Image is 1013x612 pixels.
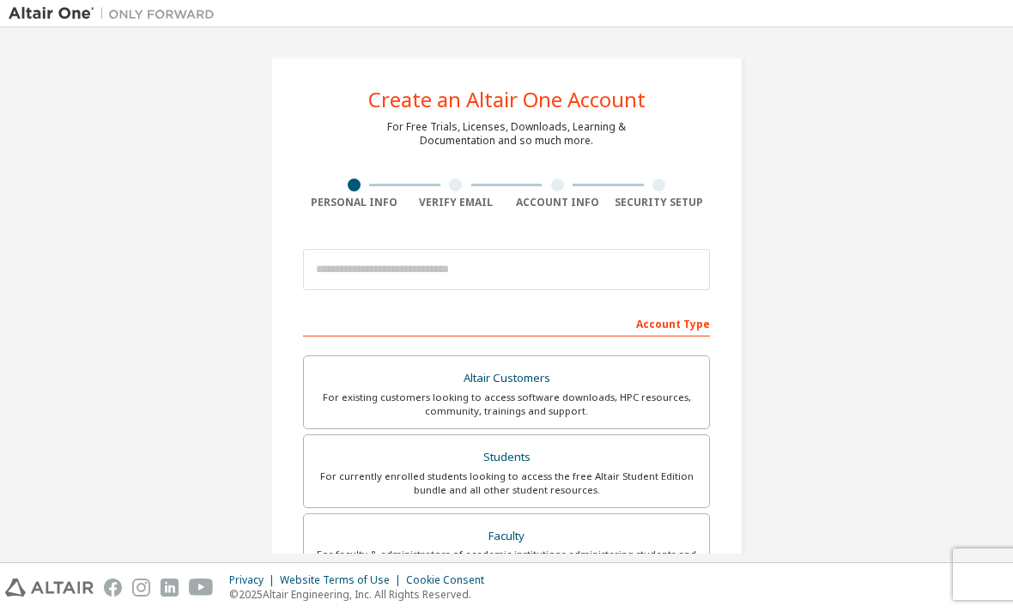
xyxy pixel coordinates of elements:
[609,196,711,209] div: Security Setup
[9,5,223,22] img: Altair One
[229,573,280,587] div: Privacy
[314,367,699,391] div: Altair Customers
[406,573,494,587] div: Cookie Consent
[161,579,179,597] img: linkedin.svg
[314,548,699,575] div: For faculty & administrators of academic institutions administering students and accessing softwa...
[280,573,406,587] div: Website Terms of Use
[314,524,699,548] div: Faculty
[368,89,646,110] div: Create an Altair One Account
[189,579,214,597] img: youtube.svg
[314,445,699,470] div: Students
[387,120,626,148] div: For Free Trials, Licenses, Downloads, Learning & Documentation and so much more.
[303,309,710,336] div: Account Type
[229,587,494,602] p: © 2025 Altair Engineering, Inc. All Rights Reserved.
[405,196,507,209] div: Verify Email
[303,196,405,209] div: Personal Info
[104,579,122,597] img: facebook.svg
[506,196,609,209] div: Account Info
[314,470,699,497] div: For currently enrolled students looking to access the free Altair Student Edition bundle and all ...
[5,579,94,597] img: altair_logo.svg
[132,579,150,597] img: instagram.svg
[314,391,699,418] div: For existing customers looking to access software downloads, HPC resources, community, trainings ...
